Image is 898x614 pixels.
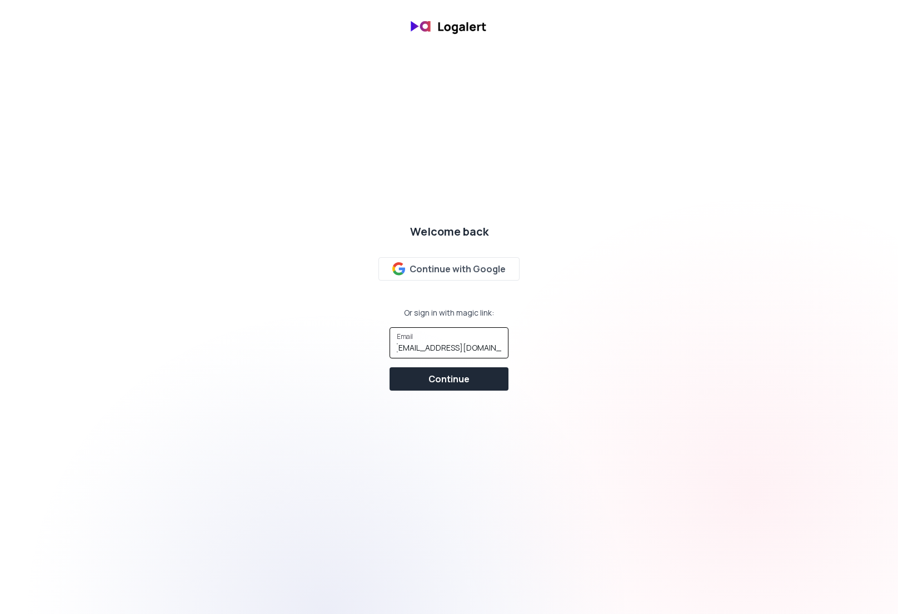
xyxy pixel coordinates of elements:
div: Welcome back [410,224,488,239]
label: Email [397,332,417,341]
img: banner logo [405,13,493,39]
div: Continue [428,372,470,386]
button: Continue [390,367,508,391]
button: Continue with Google [378,257,520,281]
div: Or sign in with magic link: [404,307,494,318]
div: Continue with Google [392,262,506,276]
input: Email [397,342,501,353]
